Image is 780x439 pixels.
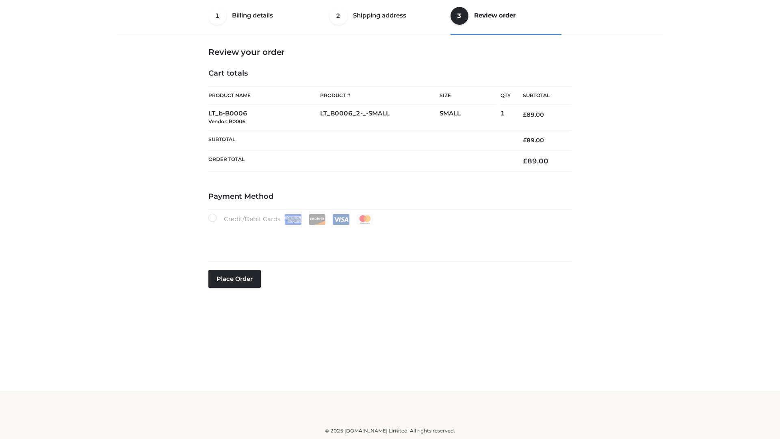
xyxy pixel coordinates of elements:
th: Product Name [208,86,320,105]
td: LT_b-B0006 [208,105,320,130]
h3: Review your order [208,47,572,57]
bdi: 89.00 [523,111,544,118]
h4: Cart totals [208,69,572,78]
small: Vendor: B0006 [208,118,245,124]
img: Amex [284,214,302,225]
th: Subtotal [208,130,511,150]
th: Qty [500,86,511,105]
img: Discover [308,214,326,225]
h4: Payment Method [208,192,572,201]
img: Visa [332,214,350,225]
td: 1 [500,105,511,130]
bdi: 89.00 [523,157,548,165]
span: £ [523,157,527,165]
iframe: Secure payment input frame [207,223,570,253]
td: SMALL [440,105,500,130]
span: £ [523,111,526,118]
button: Place order [208,270,261,288]
bdi: 89.00 [523,137,544,144]
th: Size [440,87,496,105]
th: Product # [320,86,440,105]
img: Mastercard [356,214,374,225]
div: © 2025 [DOMAIN_NAME] Limited. All rights reserved. [121,427,659,435]
td: LT_B0006_2-_-SMALL [320,105,440,130]
span: £ [523,137,526,144]
label: Credit/Debit Cards [208,214,375,225]
th: Subtotal [511,87,572,105]
th: Order Total [208,150,511,172]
